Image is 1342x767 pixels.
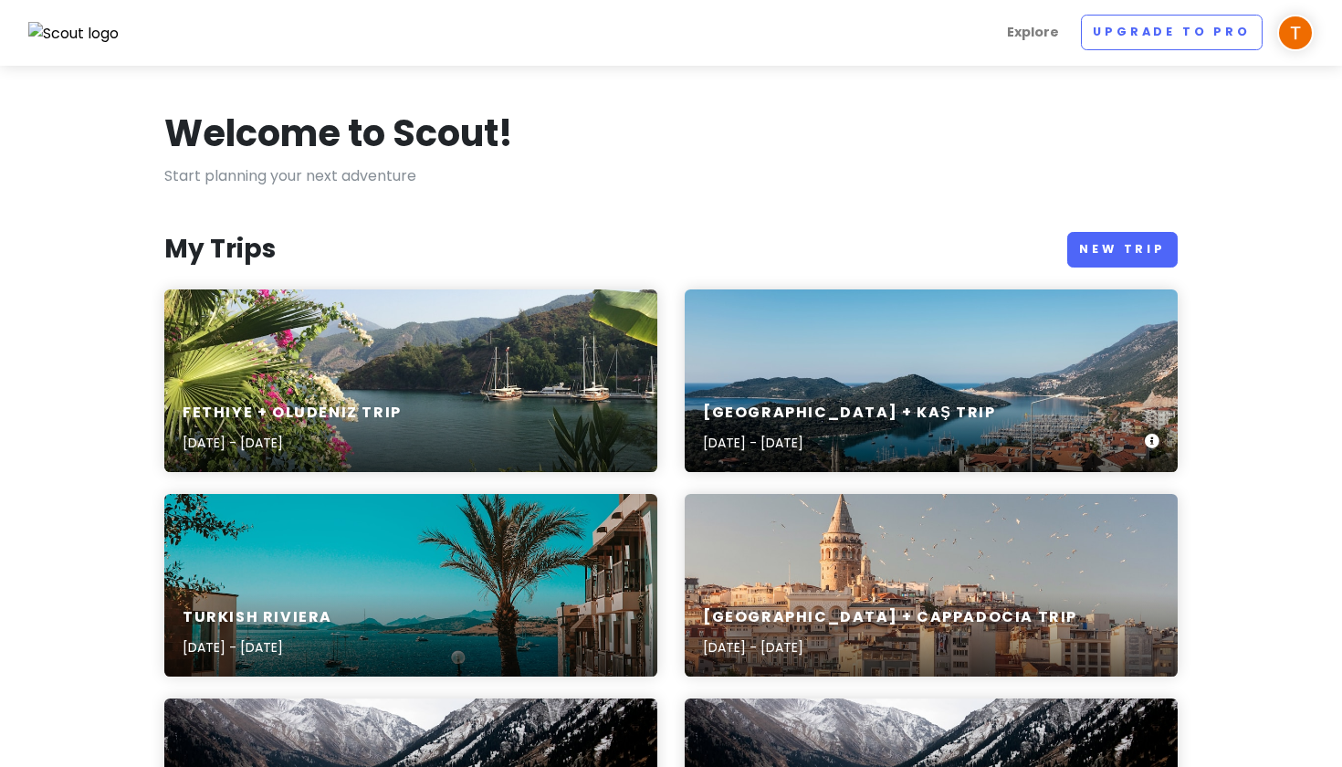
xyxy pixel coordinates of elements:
h6: Fethiye + Oludeniz Trip [183,404,402,423]
a: Upgrade to Pro [1081,15,1263,50]
a: an aerial view of a city and a harbor[GEOGRAPHIC_DATA] + Kaş Trip[DATE] - [DATE] [685,289,1178,472]
a: body of water near mountain during daytimeTurkish Riviera[DATE] - [DATE] [164,494,657,677]
h6: Turkish Riviera [183,608,332,627]
img: Scout logo [28,22,120,46]
h6: [GEOGRAPHIC_DATA] + Kaş Trip [703,404,995,423]
h3: My Trips [164,233,276,266]
a: New Trip [1067,232,1178,268]
img: User profile [1277,15,1314,51]
p: Start planning your next adventure [164,164,1178,188]
h6: [GEOGRAPHIC_DATA] + Cappadocia Trip [703,608,1077,627]
p: [DATE] - [DATE] [183,433,402,453]
a: aerial view of buildings and flying birds[GEOGRAPHIC_DATA] + Cappadocia Trip[DATE] - [DATE] [685,494,1178,677]
p: [DATE] - [DATE] [183,637,332,657]
p: [DATE] - [DATE] [703,433,995,453]
h1: Welcome to Scout! [164,110,513,157]
a: Explore [1000,15,1066,50]
a: white boat on body of water near mountain during daytimeFethiye + Oludeniz Trip[DATE] - [DATE] [164,289,657,472]
p: [DATE] - [DATE] [703,637,1077,657]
